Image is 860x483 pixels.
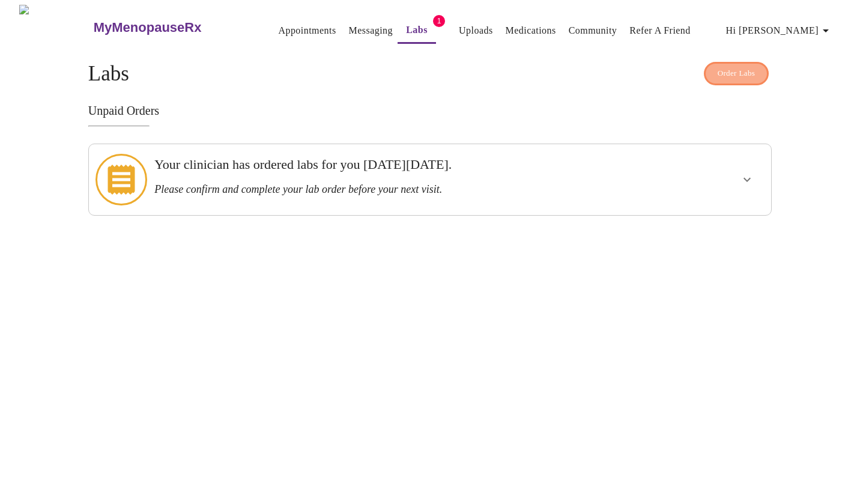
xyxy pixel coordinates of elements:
h4: Labs [88,62,772,86]
button: Appointments [273,19,341,43]
button: Order Labs [704,62,769,85]
a: Community [569,22,617,39]
a: Labs [406,22,428,38]
img: MyMenopauseRx Logo [19,5,92,50]
span: Hi [PERSON_NAME] [726,22,833,39]
a: Uploads [459,22,493,39]
h3: MyMenopauseRx [94,20,202,35]
a: Appointments [278,22,336,39]
a: Refer a Friend [629,22,691,39]
h3: Your clinician has ordered labs for you [DATE][DATE]. [154,157,640,172]
span: 1 [433,15,445,27]
button: Refer a Friend [625,19,695,43]
button: Messaging [344,19,398,43]
a: Messaging [349,22,393,39]
button: Medications [501,19,561,43]
button: Hi [PERSON_NAME] [721,19,838,43]
a: MyMenopauseRx [92,7,249,49]
button: Uploads [454,19,498,43]
span: Order Labs [718,67,756,80]
h3: Please confirm and complete your lab order before your next visit. [154,183,640,196]
button: Community [564,19,622,43]
button: Labs [398,18,436,44]
button: show more [733,165,762,194]
a: Medications [506,22,556,39]
h3: Unpaid Orders [88,104,772,118]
